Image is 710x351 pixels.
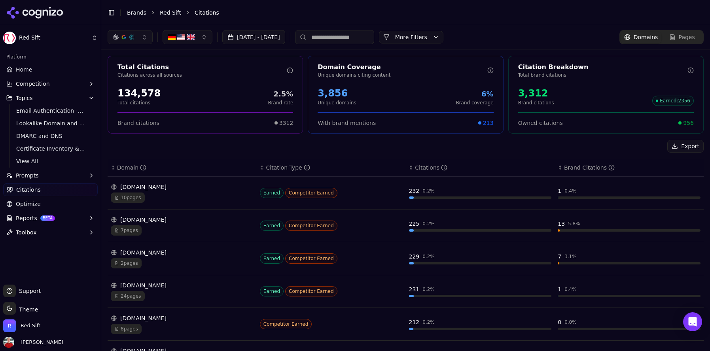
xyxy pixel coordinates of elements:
button: Topics [3,92,98,104]
div: 232 [409,187,420,195]
span: Domains [634,33,658,41]
div: [DOMAIN_NAME] [111,314,254,322]
div: 1 [558,285,561,293]
p: Brand citations [518,100,554,106]
a: Lookalike Domain and Brand Protection [13,118,88,129]
span: Prompts [16,172,39,179]
th: totalCitationCount [406,159,555,177]
img: United Kingdom [187,33,195,41]
span: 10 pages [111,192,145,203]
nav: breadcrumb [127,9,688,17]
div: 0.2 % [422,253,435,260]
button: ReportsBETA [3,212,98,225]
button: [DATE] - [DATE] [222,30,285,44]
span: Competitor Earned [285,221,337,231]
img: Red Sift [3,32,16,44]
span: With brand mentions [318,119,376,127]
th: domain [108,159,257,177]
div: [DOMAIN_NAME] [111,281,254,289]
div: 231 [409,285,420,293]
span: Competitor Earned [260,319,312,329]
a: Red Sift [160,9,181,17]
span: 7 pages [111,225,142,236]
p: Total brand citations [518,72,687,78]
span: Red Sift [21,322,40,329]
div: 0.2 % [422,286,435,292]
div: 6% [456,89,493,100]
span: Email Authentication - Top of Funnel [16,107,85,115]
span: [PERSON_NAME] [17,339,63,346]
span: 3312 [279,119,293,127]
a: Citations [3,183,98,196]
div: 3,312 [518,87,554,100]
div: 229 [409,253,420,260]
button: More Filters [379,31,443,43]
span: View All [16,157,85,165]
span: Certificate Inventory & Monitoring [16,145,85,153]
span: Competitor Earned [285,253,337,264]
div: 5.8 % [568,221,580,227]
button: Export [667,140,704,153]
p: Brand coverage [456,100,493,106]
span: Earned [260,286,284,296]
div: Platform [3,51,98,63]
div: Citation Type [266,164,310,172]
div: Citation Breakdown [518,62,687,72]
button: Open user button [3,337,63,348]
div: [DOMAIN_NAME] [111,249,254,257]
th: brandCitationCount [555,159,704,177]
p: Unique domains citing content [318,72,487,78]
a: Home [3,63,98,76]
span: Citations [16,186,41,194]
img: Germany [168,33,176,41]
div: 0 [558,318,561,326]
span: 8 pages [111,324,142,334]
span: Red Sift [19,34,88,42]
span: Competitor Earned [285,188,337,198]
a: DMARC and DNS [13,130,88,142]
span: BETA [40,215,55,221]
div: 0.2 % [422,221,435,227]
span: Reports [16,214,37,222]
div: 13 [558,220,565,228]
span: Competitor Earned [285,286,337,296]
button: Prompts [3,169,98,182]
div: ↕Citation Type [260,164,403,172]
th: citationTypes [257,159,406,177]
span: Earned [260,253,284,264]
div: 7 [558,253,561,260]
span: Lookalike Domain and Brand Protection [16,119,85,127]
span: Toolbox [16,228,37,236]
span: Home [16,66,32,74]
span: Topics [16,94,33,102]
div: Total Citations [117,62,287,72]
div: 2.5% [268,89,293,100]
span: Pages [679,33,695,41]
span: Optimize [16,200,41,208]
a: Optimize [3,198,98,210]
div: 1 [558,187,561,195]
span: 956 [683,119,694,127]
span: 24 pages [111,291,145,301]
span: Support [16,287,41,295]
span: Citations [195,9,219,17]
div: [DOMAIN_NAME] [111,216,254,224]
div: Citations [415,164,447,172]
div: Brand Citations [564,164,615,172]
span: 2 pages [111,258,142,268]
img: United States [177,33,185,41]
a: View All [13,156,88,167]
span: Owned citations [518,119,563,127]
span: Brand citations [117,119,159,127]
a: Certificate Inventory & Monitoring [13,143,88,154]
div: 0.4 % [564,286,577,292]
span: Competition [16,80,50,88]
div: Open Intercom Messenger [683,312,702,331]
span: Earned : 2356 [652,96,694,106]
div: 3,856 [318,87,356,100]
div: 0.4 % [564,188,577,194]
div: 134,578 [117,87,161,100]
span: Theme [16,306,38,313]
div: [DOMAIN_NAME] [111,183,254,191]
div: 3.1 % [564,253,577,260]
